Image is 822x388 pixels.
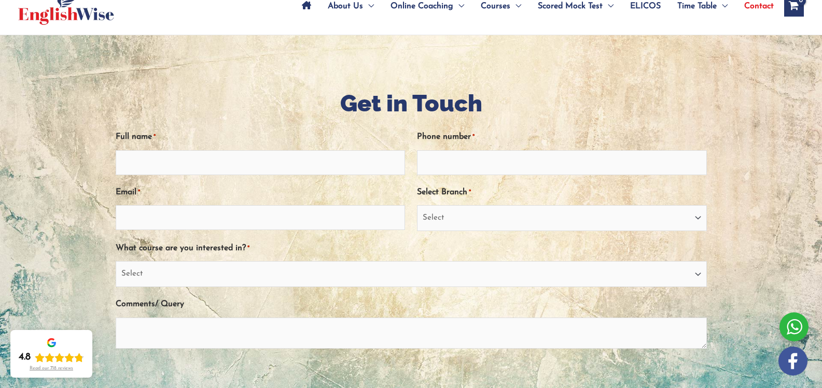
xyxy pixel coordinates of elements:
label: Select Branch [417,184,471,201]
img: white-facebook.png [778,347,807,376]
label: Email [116,184,140,201]
label: Full name [116,128,156,146]
label: Comments/ Query [116,296,184,313]
div: Rating: 4.8 out of 5 [19,351,84,364]
div: Read our 718 reviews [30,366,73,371]
label: Phone number [417,128,475,146]
h1: Get in Touch [116,87,707,120]
div: 4.8 [19,351,31,364]
label: What course are you interested in? [116,240,249,257]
